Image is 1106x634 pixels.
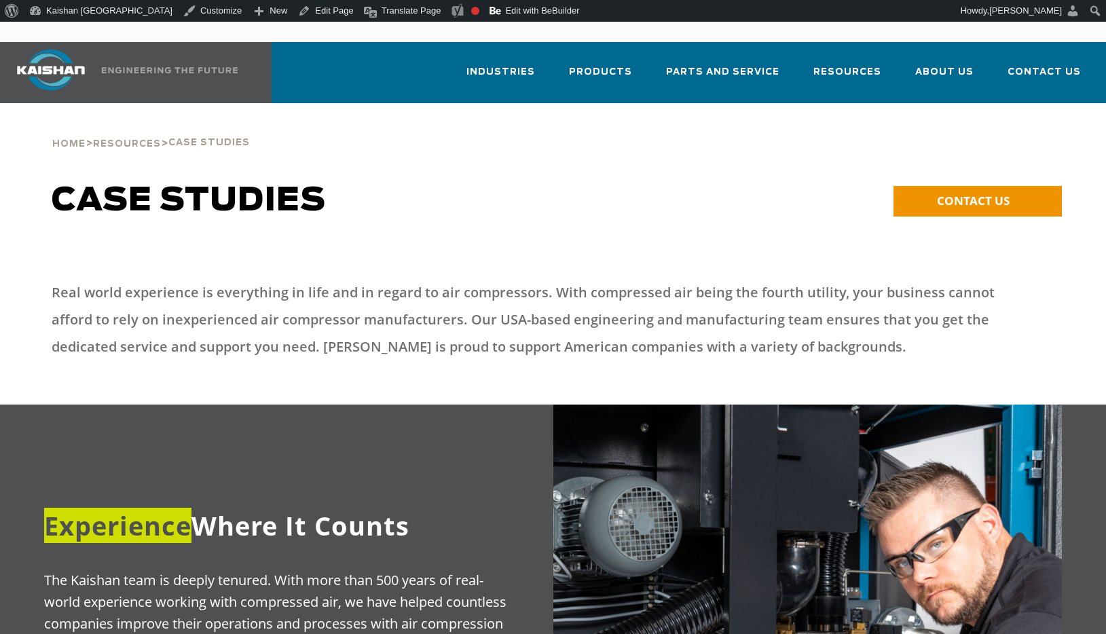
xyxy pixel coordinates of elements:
[102,67,238,73] img: Engineering the future
[569,54,632,100] a: Products
[471,7,479,15] div: Focus keyphrase not set
[93,137,161,149] a: Resources
[1008,54,1081,100] a: Contact Us
[466,64,535,80] span: Industries
[915,64,974,80] span: About Us
[915,54,974,100] a: About Us
[93,140,161,149] span: Resources
[937,193,1010,208] span: CONTACT US
[666,54,779,100] a: Parts and Service
[466,54,535,100] a: Industries
[44,508,191,543] span: Experience
[44,508,409,543] span: Where It Counts
[52,185,326,217] span: Case Studies
[893,186,1062,217] a: CONTACT US
[52,140,86,149] span: Home
[813,54,881,100] a: Resources
[52,137,86,149] a: Home
[52,279,1008,360] p: Real world experience is everything in life and in regard to air compressors. With compressed air...
[989,5,1062,16] span: [PERSON_NAME]
[168,138,250,147] span: Case Studies
[1008,64,1081,80] span: Contact Us
[569,64,632,80] span: Products
[666,64,779,80] span: Parts and Service
[813,64,881,80] span: Resources
[52,103,250,155] div: > >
